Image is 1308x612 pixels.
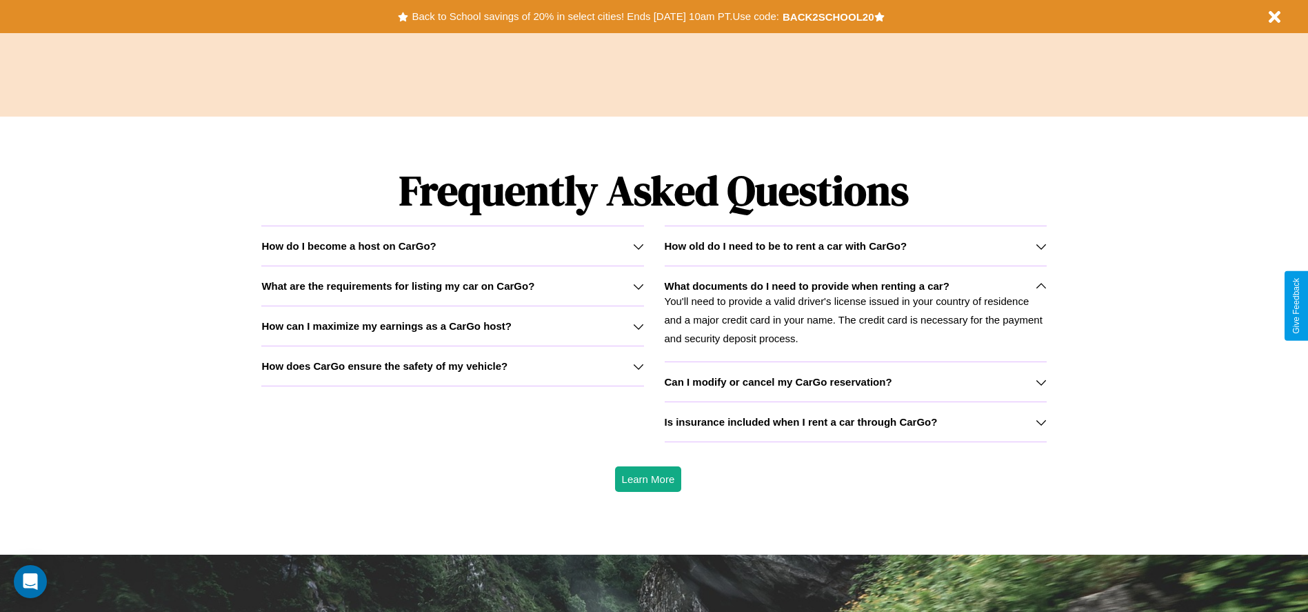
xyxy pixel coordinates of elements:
[665,416,938,428] h3: Is insurance included when I rent a car through CarGo?
[783,11,874,23] b: BACK2SCHOOL20
[261,155,1046,226] h1: Frequently Asked Questions
[1291,278,1301,334] div: Give Feedback
[261,360,507,372] h3: How does CarGo ensure the safety of my vehicle?
[665,376,892,388] h3: Can I modify or cancel my CarGo reservation?
[261,320,512,332] h3: How can I maximize my earnings as a CarGo host?
[261,240,436,252] h3: How do I become a host on CarGo?
[615,466,682,492] button: Learn More
[14,565,47,598] div: Open Intercom Messenger
[665,292,1047,348] p: You'll need to provide a valid driver's license issued in your country of residence and a major c...
[665,280,949,292] h3: What documents do I need to provide when renting a car?
[261,280,534,292] h3: What are the requirements for listing my car on CarGo?
[408,7,782,26] button: Back to School savings of 20% in select cities! Ends [DATE] 10am PT.Use code:
[665,240,907,252] h3: How old do I need to be to rent a car with CarGo?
